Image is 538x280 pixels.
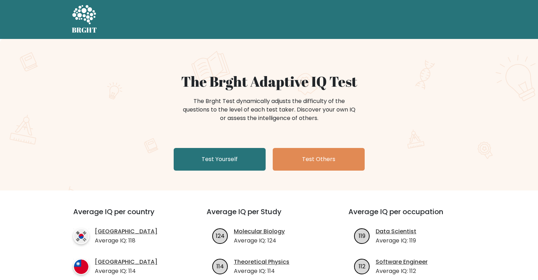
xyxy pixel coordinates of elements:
[72,3,97,36] a: BRGHT
[376,227,416,236] a: Data Scientist
[234,236,285,245] p: Average IQ: 124
[72,26,97,34] h5: BRGHT
[97,73,442,90] h1: The Brght Adaptive IQ Test
[95,227,157,236] a: [GEOGRAPHIC_DATA]
[234,227,285,236] a: Molecular Biology
[216,232,225,240] text: 124
[376,236,416,245] p: Average IQ: 119
[359,232,365,240] text: 119
[359,262,365,270] text: 112
[95,267,157,275] p: Average IQ: 114
[216,262,224,270] text: 114
[376,258,428,266] a: Software Engineer
[181,97,358,122] div: The Brght Test dynamically adjusts the difficulty of the questions to the level of each test take...
[174,148,266,171] a: Test Yourself
[95,236,157,245] p: Average IQ: 118
[273,148,365,171] a: Test Others
[73,228,89,244] img: country
[234,258,289,266] a: Theoretical Physics
[95,258,157,266] a: [GEOGRAPHIC_DATA]
[207,207,331,224] h3: Average IQ per Study
[348,207,473,224] h3: Average IQ per occupation
[73,207,181,224] h3: Average IQ per country
[376,267,428,275] p: Average IQ: 112
[234,267,289,275] p: Average IQ: 114
[73,259,89,275] img: country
